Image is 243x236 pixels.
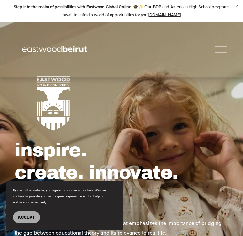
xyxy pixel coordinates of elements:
section: Cookie banner [6,181,123,230]
p: By using this website, you agree to our use of cookies. We use cookies to provide you with a grea... [13,187,116,205]
img: EastwoodIS Global Site [15,37,96,62]
a: [DOMAIN_NAME] [148,12,181,17]
button: Accept [13,211,40,223]
span: Accept [18,215,35,220]
h1: inspire. create. innovate. [15,139,228,184]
